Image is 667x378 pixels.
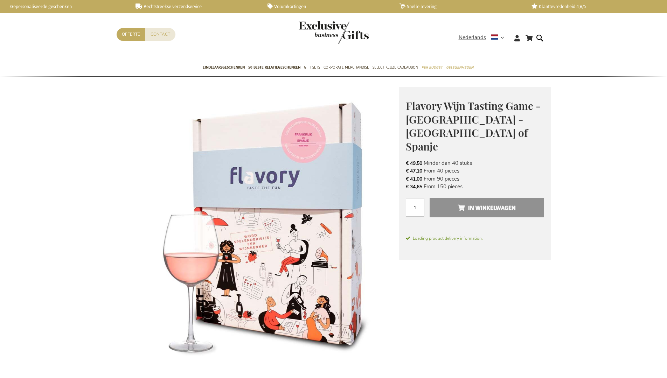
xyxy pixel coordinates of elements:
[324,64,369,71] span: Corporate Merchandise
[406,235,544,241] span: Loading product delivery information.
[136,3,256,9] a: Rechtstreekse verzendservice
[304,59,320,77] a: Gift Sets
[203,64,245,71] span: Eindejaarsgeschenken
[406,168,422,174] span: € 47,10
[406,160,422,167] span: € 49,50
[406,198,424,217] input: Aantal
[406,176,422,182] span: € 41,00
[145,28,175,41] a: Contact
[299,21,369,44] img: Exclusive Business gifts logo
[373,64,418,71] span: Select Keuze Cadeaubon
[406,183,544,190] li: From 150 pieces
[406,99,541,153] span: Flavory Wijn Tasting Game - [GEOGRAPHIC_DATA] - [GEOGRAPHIC_DATA] of Spanje
[4,3,124,9] a: Gepersonaliseerde geschenken
[446,59,473,77] a: Gelegenheden
[422,59,443,77] a: Per Budget
[304,64,320,71] span: Gift Sets
[459,34,486,42] span: Nederlands
[248,64,300,71] span: 50 beste relatiegeschenken
[406,167,544,175] li: From 40 pieces
[373,59,418,77] a: Select Keuze Cadeaubon
[248,59,300,77] a: 50 beste relatiegeschenken
[446,64,473,71] span: Gelegenheden
[299,21,334,44] a: store logo
[268,3,388,9] a: Volumkortingen
[324,59,369,77] a: Corporate Merchandise
[117,87,399,369] img: Flavory Wijn Tasting Game - Rosé - Frankrijk of Spanje
[406,175,544,183] li: From 90 pieces
[531,3,652,9] a: Klanttevredenheid 4,6/5
[117,28,145,41] a: Offerte
[406,183,422,190] span: € 34,65
[406,159,544,167] li: Minder dan 40 stuks
[203,59,245,77] a: Eindejaarsgeschenken
[422,64,443,71] span: Per Budget
[399,3,520,9] a: Snelle levering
